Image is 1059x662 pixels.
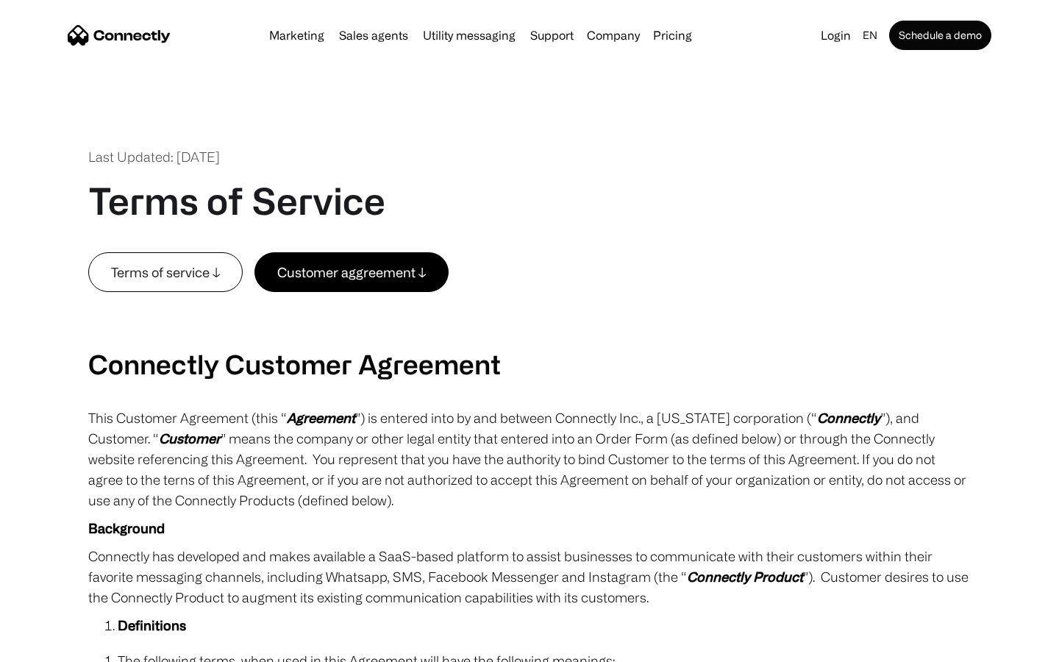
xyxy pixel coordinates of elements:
[333,29,414,41] a: Sales agents
[263,29,330,41] a: Marketing
[647,29,698,41] a: Pricing
[88,147,220,167] div: Last Updated: [DATE]
[277,262,426,282] div: Customer aggreement ↓
[88,348,971,380] h2: Connectly Customer Agreement
[417,29,521,41] a: Utility messaging
[815,25,857,46] a: Login
[15,635,88,657] aside: Language selected: English
[889,21,991,50] a: Schedule a demo
[88,546,971,608] p: Connectly has developed and makes available a SaaS-based platform to assist businesses to communi...
[687,569,803,584] em: Connectly Product
[587,25,640,46] div: Company
[118,618,186,633] strong: Definitions
[88,521,165,535] strong: Background
[863,25,877,46] div: en
[88,292,971,313] p: ‍
[88,179,385,223] h1: Terms of Service
[88,407,971,510] p: This Customer Agreement (this “ ”) is entered into by and between Connectly Inc., a [US_STATE] co...
[29,636,88,657] ul: Language list
[111,262,220,282] div: Terms of service ↓
[287,410,355,425] em: Agreement
[817,410,880,425] em: Connectly
[524,29,580,41] a: Support
[159,431,221,446] em: Customer
[88,320,971,341] p: ‍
